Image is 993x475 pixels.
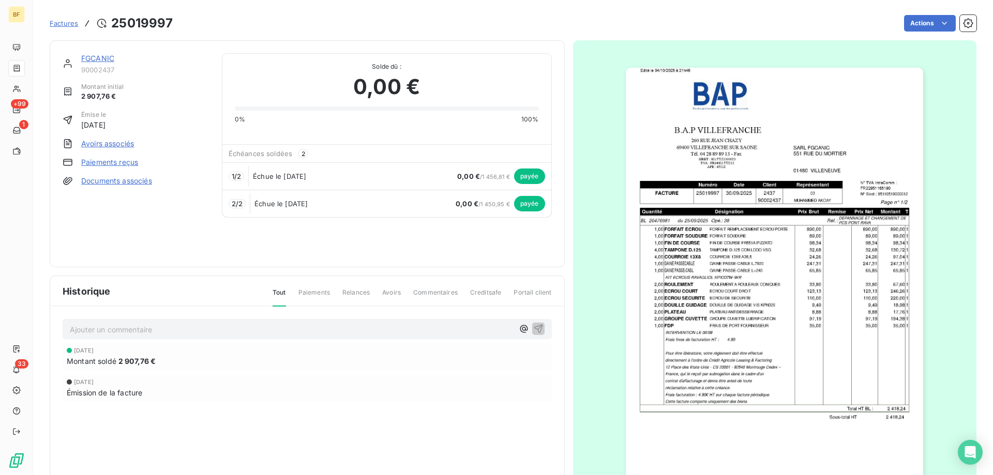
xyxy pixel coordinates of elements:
[470,288,502,305] span: Creditsafe
[253,172,306,180] span: Échue le [DATE]
[81,157,138,167] a: Paiements reçus
[521,115,539,124] span: 100%
[74,347,94,354] span: [DATE]
[81,54,114,63] a: FGCANIC
[81,139,134,149] a: Avoirs associés
[111,14,173,33] h3: 25019997
[118,356,156,366] span: 2 907,76 €
[958,440,983,465] div: Open Intercom Messenger
[457,173,510,180] span: / 1 456,81 €
[353,71,420,102] span: 0,00 €
[50,19,78,27] span: Factures
[235,62,539,71] span: Solde dû :
[342,288,370,305] span: Relances
[514,288,551,305] span: Portail client
[81,91,124,102] span: 2 907,76 €
[413,288,458,305] span: Commentaires
[298,288,330,305] span: Paiements
[229,149,293,158] span: Échéances soldées
[298,149,308,158] span: 2
[81,176,152,186] a: Documents associés
[232,172,241,180] span: 1 / 2
[67,387,142,398] span: Émission de la facture
[19,120,28,129] span: 1
[456,201,510,208] span: / 1 450,95 €
[67,356,116,366] span: Montant soldé
[81,82,124,91] span: Montant initial
[81,119,106,130] span: [DATE]
[514,168,545,184] span: payée
[74,379,94,385] span: [DATE]
[81,110,106,119] span: Émise le
[81,66,209,74] span: 90002437
[50,18,78,28] a: Factures
[232,200,243,208] span: 2 / 2
[15,359,28,369] span: 33
[254,200,308,208] span: Échue le [DATE]
[63,284,111,298] span: Historique
[273,288,286,307] span: Tout
[457,172,480,180] span: 0,00 €
[8,6,25,23] div: BF
[904,15,956,32] button: Actions
[11,99,28,109] span: +99
[235,115,245,124] span: 0%
[382,288,401,305] span: Avoirs
[514,196,545,211] span: payée
[456,200,478,208] span: 0,00 €
[8,452,25,469] img: Logo LeanPay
